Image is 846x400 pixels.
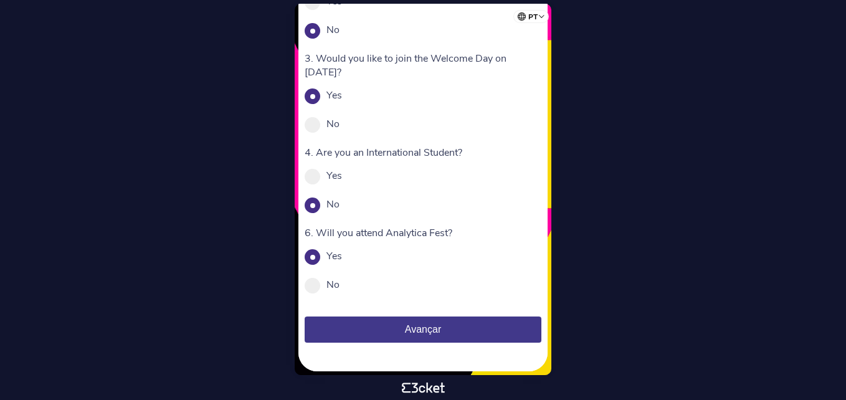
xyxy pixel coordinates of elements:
[405,324,441,335] span: Avançar
[326,198,340,211] label: No
[305,146,541,160] p: 4. Are you an International Student?
[326,88,342,102] label: Yes
[326,169,342,183] label: Yes
[305,52,541,79] p: 3. Would you like to join the Welcome Day on [DATE]?
[305,317,541,343] button: Avançar
[326,249,342,263] label: Yes
[326,23,340,37] label: No
[326,117,340,131] label: No
[326,278,340,292] label: No
[305,226,541,240] p: 6. Will you attend Analytica Fest?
